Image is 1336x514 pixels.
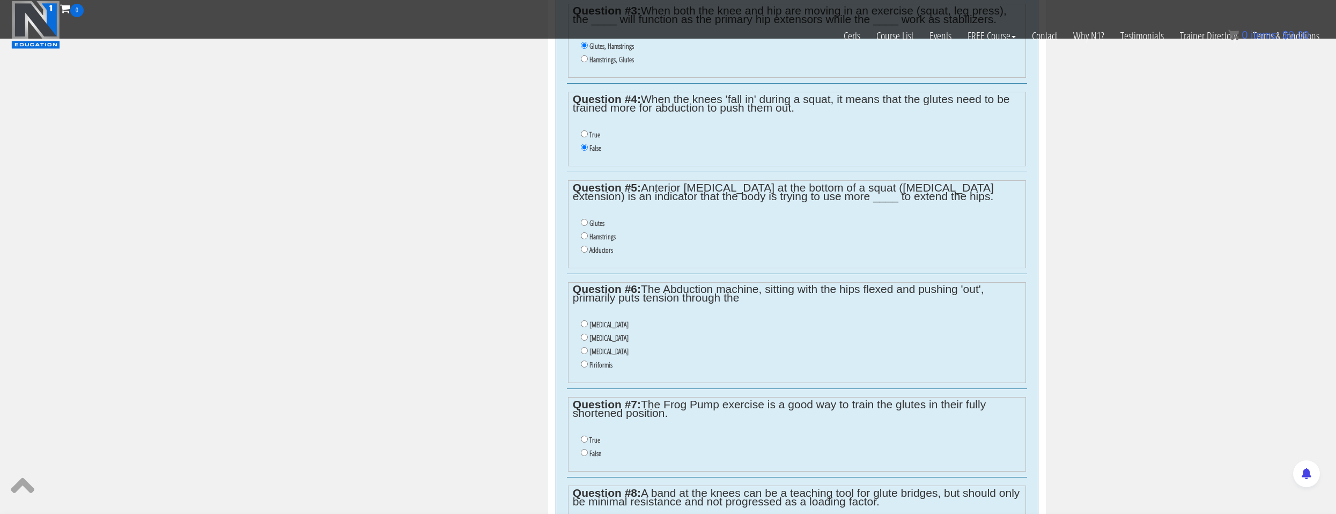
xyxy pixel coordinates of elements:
[573,95,1021,112] legend: When the knees 'fall in' during a squat, it means that the glutes need to be trained more for abd...
[70,4,84,17] span: 0
[836,17,868,55] a: Certs
[589,320,629,329] label: [MEDICAL_DATA]
[1282,29,1309,41] bdi: 0.00
[589,55,634,64] label: Hamstrings, Glutes
[589,130,600,139] label: True
[60,1,84,16] a: 0
[1245,17,1327,55] a: Terms & Conditions
[1172,17,1245,55] a: Trainer Directory
[573,400,1021,417] legend: The Frog Pump exercise is a good way to train the glutes in their fully shortened position.
[573,489,1021,506] legend: A band at the knees can be a teaching tool for glute bridges, but should only be minimal resistan...
[1242,29,1248,41] span: 0
[589,347,629,356] label: [MEDICAL_DATA]
[573,283,641,295] strong: Question #6:
[573,487,641,499] strong: Question #8:
[589,232,616,241] label: Hamstrings
[573,285,1021,302] legend: The Abduction machine, sitting with the hips flexed and pushing 'out', primarily puts tension thr...
[1228,30,1239,40] img: icon11.png
[589,361,612,369] label: Piriformis
[921,17,959,55] a: Events
[589,219,604,227] label: Glutes
[573,181,641,194] strong: Question #5:
[589,246,613,254] label: Adductors
[11,1,60,49] img: n1-education
[1282,29,1288,41] span: $
[589,334,629,342] label: [MEDICAL_DATA]
[1065,17,1112,55] a: Why N1?
[1024,17,1065,55] a: Contact
[573,398,641,410] strong: Question #7:
[589,449,601,458] label: False
[1251,29,1279,41] span: items:
[573,183,1021,201] legend: Anterior [MEDICAL_DATA] at the bottom of a squat ([MEDICAL_DATA] extension) is an indicator that ...
[573,93,641,105] strong: Question #4:
[868,17,921,55] a: Course List
[1112,17,1172,55] a: Testimonials
[589,436,600,444] label: True
[959,17,1024,55] a: FREE Course
[589,144,601,152] label: False
[1228,29,1309,41] a: 0 items: $0.00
